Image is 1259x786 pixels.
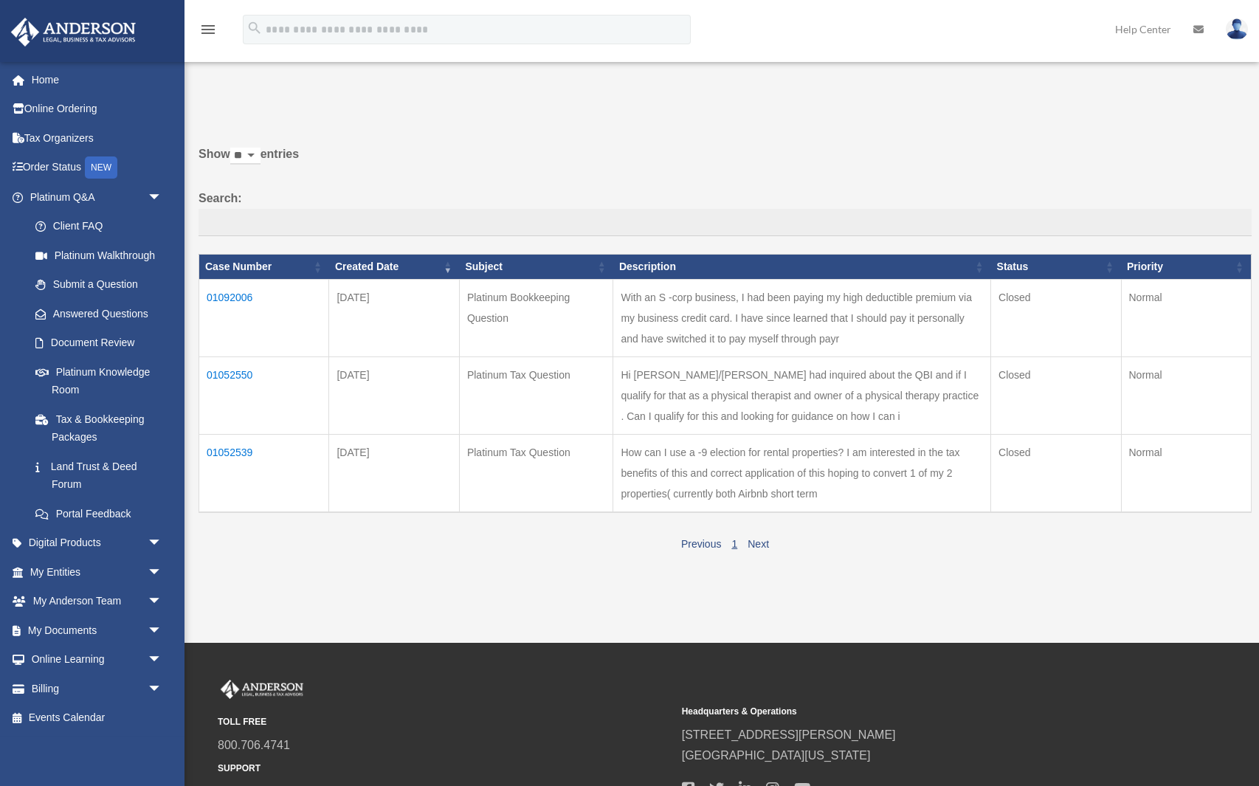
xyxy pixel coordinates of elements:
[459,280,613,357] td: Platinum Bookkeeping Question
[21,270,177,300] a: Submit a Question
[199,188,1252,237] label: Search:
[991,435,1121,513] td: Closed
[991,255,1121,280] th: Status: activate to sort column ascending
[199,144,1252,179] label: Show entries
[731,538,737,550] a: 1
[1121,255,1252,280] th: Priority: activate to sort column ascending
[991,357,1121,435] td: Closed
[1226,18,1248,40] img: User Pic
[148,616,177,646] span: arrow_drop_down
[218,739,290,751] a: 800.706.4741
[10,528,184,558] a: Digital Productsarrow_drop_down
[329,435,459,513] td: [DATE]
[199,21,217,38] i: menu
[148,182,177,213] span: arrow_drop_down
[21,212,177,241] a: Client FAQ
[21,404,177,452] a: Tax & Bookkeeping Packages
[10,616,184,645] a: My Documentsarrow_drop_down
[682,728,896,741] a: [STREET_ADDRESS][PERSON_NAME]
[230,148,261,165] select: Showentries
[199,26,217,38] a: menu
[199,280,329,357] td: 01092006
[329,255,459,280] th: Created Date: activate to sort column ascending
[613,255,991,280] th: Description: activate to sort column ascending
[10,674,184,703] a: Billingarrow_drop_down
[199,357,329,435] td: 01052550
[148,645,177,675] span: arrow_drop_down
[1121,357,1252,435] td: Normal
[199,435,329,513] td: 01052539
[10,587,184,616] a: My Anderson Teamarrow_drop_down
[21,328,177,358] a: Document Review
[21,241,177,270] a: Platinum Walkthrough
[10,182,177,212] a: Platinum Q&Aarrow_drop_down
[21,299,170,328] a: Answered Questions
[21,499,177,528] a: Portal Feedback
[10,123,184,153] a: Tax Organizers
[459,357,613,435] td: Platinum Tax Question
[1121,435,1252,513] td: Normal
[329,357,459,435] td: [DATE]
[10,557,184,587] a: My Entitiesarrow_drop_down
[85,156,117,179] div: NEW
[246,20,263,36] i: search
[329,280,459,357] td: [DATE]
[148,587,177,617] span: arrow_drop_down
[10,94,184,124] a: Online Ordering
[199,209,1252,237] input: Search:
[613,280,991,357] td: With an S -corp business, I had been paying my high deductible premium via my business credit car...
[10,703,184,733] a: Events Calendar
[613,435,991,513] td: How can I use a -9 election for rental properties? I am interested in the tax benefits of this an...
[148,674,177,704] span: arrow_drop_down
[199,255,329,280] th: Case Number: activate to sort column ascending
[10,65,184,94] a: Home
[218,680,306,699] img: Anderson Advisors Platinum Portal
[21,357,177,404] a: Platinum Knowledge Room
[218,714,672,730] small: TOLL FREE
[10,645,184,675] a: Online Learningarrow_drop_down
[991,280,1121,357] td: Closed
[682,704,1136,720] small: Headquarters & Operations
[10,153,184,183] a: Order StatusNEW
[148,557,177,587] span: arrow_drop_down
[21,452,177,499] a: Land Trust & Deed Forum
[148,528,177,559] span: arrow_drop_down
[681,538,721,550] a: Previous
[459,435,613,513] td: Platinum Tax Question
[7,18,140,46] img: Anderson Advisors Platinum Portal
[613,357,991,435] td: Hi [PERSON_NAME]/[PERSON_NAME] had inquired about the QBI and if I qualify for that as a physical...
[218,761,672,776] small: SUPPORT
[682,749,871,762] a: [GEOGRAPHIC_DATA][US_STATE]
[1121,280,1252,357] td: Normal
[459,255,613,280] th: Subject: activate to sort column ascending
[748,538,769,550] a: Next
